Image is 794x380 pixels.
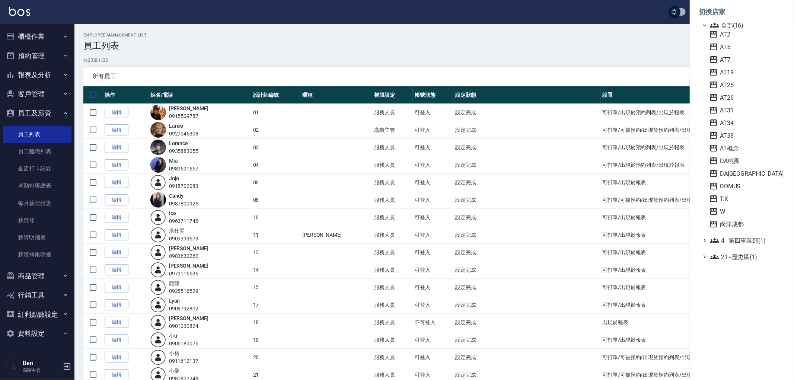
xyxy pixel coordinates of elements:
span: 4 - 第四事業部(1) [710,236,782,245]
span: AT25 [709,80,782,89]
span: AT概念 [709,144,782,153]
span: AT34 [709,118,782,127]
span: 尚洋成都 [709,220,782,229]
span: AT7 [709,55,782,64]
li: 切換店家 [699,3,785,21]
span: DOMUS [709,182,782,191]
span: AT38 [709,131,782,140]
span: DA桃園 [709,156,782,165]
span: AT31 [709,106,782,115]
span: DA[GEOGRAPHIC_DATA] [709,169,782,178]
span: AT5 [709,42,782,51]
span: AT19 [709,68,782,77]
span: T.X [709,194,782,203]
span: 全部(16) [710,21,782,30]
span: W [709,207,782,216]
span: 21 - 歷史區(1) [710,252,782,261]
span: AT2 [709,30,782,39]
span: AT26 [709,93,782,102]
